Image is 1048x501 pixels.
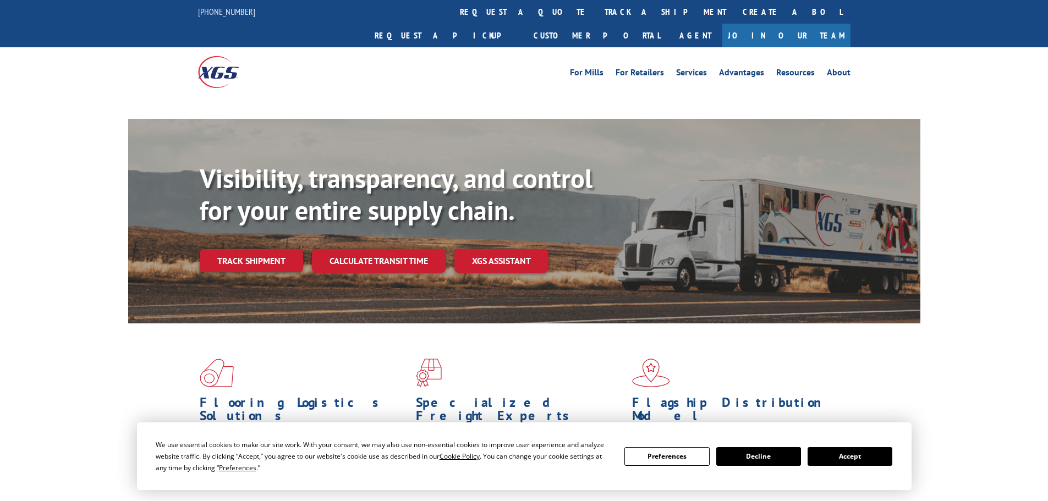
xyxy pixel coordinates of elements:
[200,359,234,387] img: xgs-icon-total-supply-chain-intelligence-red
[827,68,851,80] a: About
[200,396,408,428] h1: Flooring Logistics Solutions
[416,396,624,428] h1: Specialized Freight Experts
[137,422,912,490] div: Cookie Consent Prompt
[808,447,892,466] button: Accept
[200,249,303,272] a: Track shipment
[366,24,525,47] a: Request a pickup
[632,359,670,387] img: xgs-icon-flagship-distribution-model-red
[219,463,256,472] span: Preferences
[676,68,707,80] a: Services
[722,24,851,47] a: Join Our Team
[454,249,548,273] a: XGS ASSISTANT
[525,24,668,47] a: Customer Portal
[440,452,480,461] span: Cookie Policy
[312,249,446,273] a: Calculate transit time
[200,161,592,227] b: Visibility, transparency, and control for your entire supply chain.
[156,439,611,474] div: We use essential cookies to make our site work. With your consent, we may also use non-essential ...
[416,359,442,387] img: xgs-icon-focused-on-flooring-red
[570,68,603,80] a: For Mills
[624,447,709,466] button: Preferences
[632,396,840,428] h1: Flagship Distribution Model
[776,68,815,80] a: Resources
[719,68,764,80] a: Advantages
[616,68,664,80] a: For Retailers
[198,6,255,17] a: [PHONE_NUMBER]
[668,24,722,47] a: Agent
[716,447,801,466] button: Decline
